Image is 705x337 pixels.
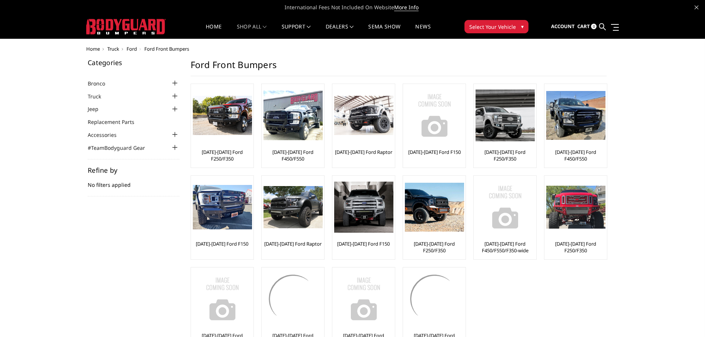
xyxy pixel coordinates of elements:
[88,167,179,173] h5: Refine by
[408,149,461,155] a: [DATE]-[DATE] Ford F150
[88,144,154,152] a: #TeamBodyguard Gear
[551,23,575,30] span: Account
[86,46,100,52] a: Home
[206,24,222,38] a: Home
[264,240,322,247] a: [DATE]-[DATE] Ford Raptor
[464,20,528,33] button: Select Your Vehicle
[88,131,126,139] a: Accessories
[394,4,419,11] a: More Info
[469,23,516,31] span: Select Your Vehicle
[263,149,322,162] a: [DATE]-[DATE] Ford F450/F550
[476,149,534,162] a: [DATE]-[DATE] Ford F250/F350
[476,240,534,254] a: [DATE]-[DATE] Ford F450/F550/F350-wide
[405,86,464,145] a: No Image
[191,59,607,76] h1: Ford Front Bumpers
[144,46,189,52] span: Ford Front Bumpers
[127,46,137,52] a: Ford
[86,19,166,34] img: BODYGUARD BUMPERS
[88,167,179,196] div: No filters applied
[196,240,248,247] a: [DATE]-[DATE] Ford F150
[405,86,464,145] img: No Image
[368,24,400,38] a: SEMA Show
[88,59,179,66] h5: Categories
[415,24,430,38] a: News
[107,46,119,52] a: Truck
[337,240,390,247] a: [DATE]-[DATE] Ford F150
[88,105,108,113] a: Jeep
[577,23,590,30] span: Cart
[546,149,605,162] a: [DATE]-[DATE] Ford F450/F550
[335,149,392,155] a: [DATE]-[DATE] Ford Raptor
[551,17,575,37] a: Account
[476,178,535,237] img: No Image
[577,17,597,37] a: Cart 0
[88,118,144,126] a: Replacement Parts
[88,80,114,87] a: Bronco
[591,24,597,29] span: 0
[521,23,524,30] span: ▾
[193,149,252,162] a: [DATE]-[DATE] Ford F250/F350
[334,269,393,328] img: No Image
[88,92,110,100] a: Truck
[193,269,252,328] img: No Image
[546,240,605,254] a: [DATE]-[DATE] Ford F250/F350
[326,24,354,38] a: Dealers
[282,24,311,38] a: Support
[405,240,464,254] a: [DATE]-[DATE] Ford F250/F350
[237,24,267,38] a: shop all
